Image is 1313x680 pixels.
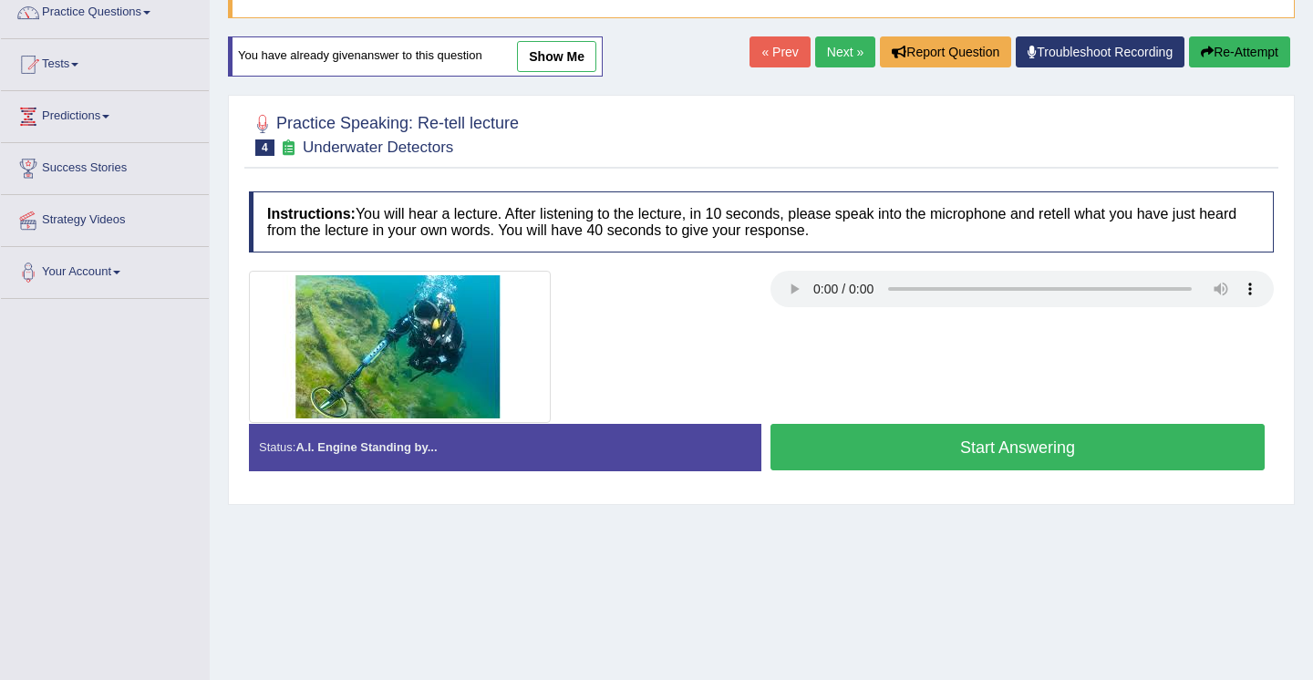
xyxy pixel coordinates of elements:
[249,110,519,156] h2: Practice Speaking: Re-tell lecture
[1189,36,1290,67] button: Re-Attempt
[279,139,298,157] small: Exam occurring question
[1,195,209,241] a: Strategy Videos
[815,36,875,67] a: Next »
[880,36,1011,67] button: Report Question
[303,139,453,156] small: Underwater Detectors
[228,36,603,77] div: You have already given answer to this question
[249,191,1274,252] h4: You will hear a lecture. After listening to the lecture, in 10 seconds, please speak into the mic...
[1,91,209,137] a: Predictions
[1016,36,1184,67] a: Troubleshoot Recording
[750,36,810,67] a: « Prev
[255,139,274,156] span: 4
[249,424,761,470] div: Status:
[517,41,596,72] a: show me
[1,39,209,85] a: Tests
[295,440,437,454] strong: A.I. Engine Standing by...
[1,143,209,189] a: Success Stories
[267,206,356,222] b: Instructions:
[770,424,1265,470] button: Start Answering
[1,247,209,293] a: Your Account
